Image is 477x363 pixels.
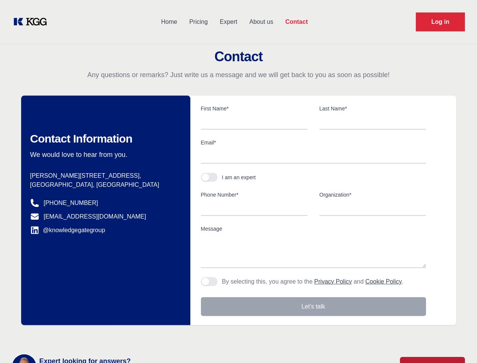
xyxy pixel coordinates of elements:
a: Privacy Policy [314,278,352,285]
label: Organization* [320,191,426,199]
a: About us [243,12,279,32]
label: First Name* [201,105,307,112]
a: Home [155,12,183,32]
a: [EMAIL_ADDRESS][DOMAIN_NAME] [44,212,146,221]
p: [PERSON_NAME][STREET_ADDRESS], [30,171,178,180]
a: [PHONE_NUMBER] [44,199,98,208]
a: @knowledgegategroup [30,226,105,235]
button: Let's talk [201,297,426,316]
iframe: Chat Widget [439,327,477,363]
div: I am an expert [222,174,256,181]
a: Expert [214,12,243,32]
h2: Contact Information [30,132,178,146]
a: Contact [279,12,314,32]
a: Pricing [183,12,214,32]
p: [GEOGRAPHIC_DATA], [GEOGRAPHIC_DATA] [30,180,178,189]
a: Cookie Policy [365,278,402,285]
label: Phone Number* [201,191,307,199]
label: Message [201,225,426,233]
div: Cookie settings [8,356,46,360]
p: By selecting this, you agree to the and . [222,277,404,286]
p: We would love to hear from you. [30,150,178,159]
label: Last Name* [320,105,426,112]
h2: Contact [9,49,468,64]
a: Request Demo [416,12,465,31]
a: KOL Knowledge Platform: Talk to Key External Experts (KEE) [12,16,53,28]
label: Email* [201,139,426,146]
p: Any questions or remarks? Just write us a message and we will get back to you as soon as possible! [9,70,468,79]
